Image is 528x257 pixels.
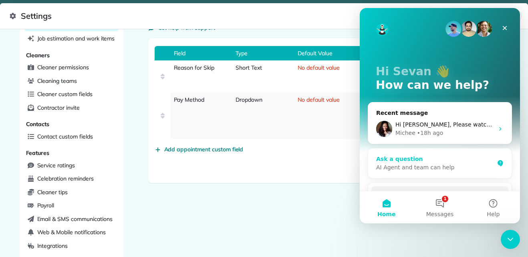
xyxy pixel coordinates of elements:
[174,64,214,71] span: Reason for Skip
[37,242,68,250] span: Integrations
[298,64,339,89] span: No default value
[24,173,119,185] a: Celebration reminders
[24,213,119,225] a: Email & SMS communications
[37,77,77,85] span: Cleaning teams
[24,33,119,45] a: Job estimation and work items
[37,161,75,169] span: Service ratings
[24,102,119,114] a: Contractor invite
[127,203,140,209] span: Help
[37,175,94,183] span: Celebration reminders
[155,92,481,139] div: Pay MethodDropdownNo default valueCashCheckPayPalCashAppCredit Card
[53,183,107,215] button: Messages
[24,227,119,239] a: Web & Mobile notifications
[37,228,106,236] span: Web & Mobile notifications
[37,201,54,209] span: Payroll
[138,13,152,27] div: Close
[174,96,205,103] span: Pay Method
[236,64,262,89] span: Short Text
[357,46,419,60] span: Options
[16,147,134,155] div: Ask a question
[26,120,50,128] span: Contacts
[37,133,93,141] span: Contact custom fields
[107,183,160,215] button: Help
[24,88,119,100] a: Cleaner custom fields
[360,8,520,223] iframe: Intercom live chat
[37,63,89,71] span: Cleaner permissions
[37,90,93,98] span: Cleaner custom fields
[18,203,36,209] span: Home
[155,60,481,92] div: Reason for SkipShort TextNo default value
[171,46,233,60] span: Field
[16,182,65,191] span: Search for help
[24,62,119,74] a: Cleaner permissions
[164,145,244,153] span: Add appointment custom field
[236,96,262,136] span: Dropdown
[232,46,294,60] span: Type
[26,149,50,157] span: Features
[67,203,94,209] span: Messages
[57,121,83,129] div: • 18h ago
[24,75,119,87] a: Cleaning teams
[24,160,119,172] a: Service ratings
[37,34,115,42] span: Job estimation and work items
[36,121,56,129] div: Michee
[155,145,244,153] button: Add appointment custom field
[16,155,134,164] div: AI Agent and team can help
[37,188,68,196] span: Cleaner tips
[37,215,113,223] span: Email & SMS communications
[12,178,149,194] button: Search for help
[36,113,337,120] span: Hi [PERSON_NAME], Please watch this video here Let me know if you have other questions. Thanks, ﻿...
[37,104,80,112] span: Contractor invite
[26,52,50,59] span: Cleaners
[24,131,119,143] a: Contact custom fields
[501,230,520,249] iframe: Intercom live chat
[294,46,357,60] span: Default Value
[24,187,119,199] a: Cleaner tips
[10,10,509,22] span: Settings
[298,96,339,136] span: No default value
[24,240,119,252] a: Integrations
[24,200,119,212] a: Payroll
[8,140,152,171] div: Ask a questionAI Agent and team can help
